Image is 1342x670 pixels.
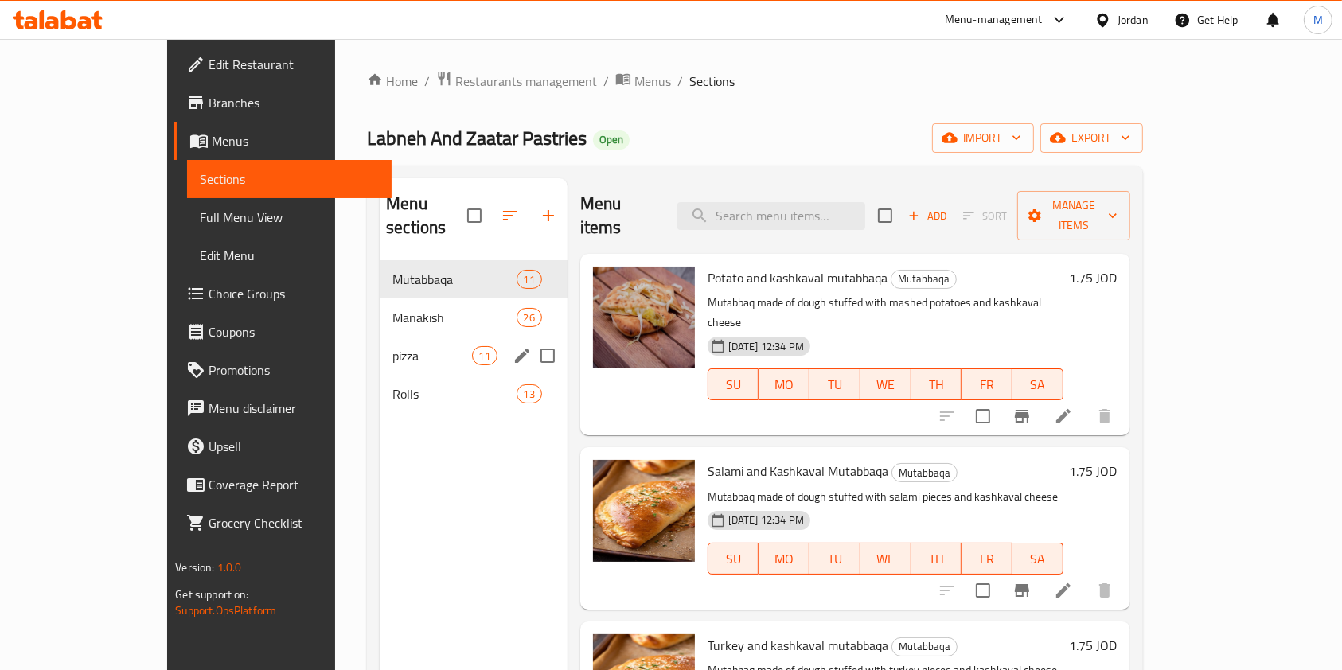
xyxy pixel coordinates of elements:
a: Menus [615,71,671,92]
span: Select section first [953,204,1017,228]
a: Coverage Report [174,465,392,504]
span: Upsell [209,437,379,456]
a: Support.OpsPlatform [175,600,276,621]
span: import [945,128,1021,148]
span: Coverage Report [209,475,379,494]
button: MO [759,368,809,400]
button: SU [708,543,759,575]
a: Coupons [174,313,392,351]
a: Menus [174,122,392,160]
span: FR [968,547,1006,571]
span: SU [715,373,753,396]
span: TH [918,547,956,571]
span: Turkey and kashkaval mutabbaqa [708,633,888,657]
span: Mutabbaqa [892,464,957,482]
span: Mutabbaqa [891,270,956,288]
a: Edit menu item [1054,581,1073,600]
span: Add [906,207,949,225]
span: Menu disclaimer [209,399,379,418]
a: Edit Menu [187,236,392,275]
a: Full Menu View [187,198,392,236]
button: import [932,123,1034,153]
button: TU [809,368,860,400]
span: TU [816,547,854,571]
input: search [677,202,865,230]
span: Select section [868,199,902,232]
div: Manakish [392,308,516,327]
span: TH [918,373,956,396]
span: Select to update [966,399,1000,433]
a: Menu disclaimer [174,389,392,427]
button: SA [1012,543,1063,575]
button: delete [1086,571,1124,610]
span: Select to update [966,574,1000,607]
h6: 1.75 JOD [1070,634,1118,656]
span: Menus [634,72,671,91]
span: Menus [212,131,379,150]
div: items [517,270,542,289]
div: Mutabbaqa11 [380,260,568,298]
button: SU [708,368,759,400]
span: 11 [473,349,497,364]
nav: Menu sections [380,254,568,419]
button: delete [1086,397,1124,435]
a: Grocery Checklist [174,504,392,542]
span: pizza [392,346,471,365]
span: Edit Menu [200,246,379,265]
span: Manage items [1030,196,1118,236]
span: SU [715,547,753,571]
button: TU [809,543,860,575]
button: FR [962,543,1012,575]
span: Rolls [392,384,516,403]
span: Mutabbaqa [892,637,957,656]
button: Branch-specific-item [1003,571,1041,610]
a: Edit menu item [1054,407,1073,426]
span: Choice Groups [209,284,379,303]
button: Branch-specific-item [1003,397,1041,435]
button: Add [902,204,953,228]
a: Choice Groups [174,275,392,313]
span: [DATE] 12:34 PM [722,512,810,528]
span: Open [593,133,630,146]
span: Branches [209,93,379,112]
div: Open [593,130,630,150]
span: 26 [517,310,541,325]
span: [DATE] 12:34 PM [722,339,810,354]
a: Home [367,72,418,91]
button: Manage items [1017,191,1130,240]
span: Coupons [209,322,379,341]
li: / [603,72,609,91]
span: Grocery Checklist [209,513,379,532]
span: Full Menu View [200,208,379,227]
button: FR [962,368,1012,400]
button: SA [1012,368,1063,400]
p: Mutabbaq made of dough stuffed with salami pieces and kashkaval cheese [708,487,1063,507]
span: SA [1019,547,1057,571]
span: Restaurants management [455,72,597,91]
span: Sections [689,72,735,91]
span: MO [765,373,803,396]
button: WE [860,543,911,575]
a: Branches [174,84,392,122]
button: TH [911,368,962,400]
a: Promotions [174,351,392,389]
div: Mutabbaqa [891,270,957,289]
span: Sections [200,169,379,189]
img: Potato and kashkaval mutabbaqa [593,267,695,368]
span: Promotions [209,360,379,380]
div: items [472,346,497,365]
span: Salami and Kashkaval Mutabbaqa [708,459,888,483]
a: Restaurants management [436,71,597,92]
p: Mutabbaq made of dough stuffed with mashed potatoes and kashkaval cheese [708,293,1063,333]
h2: Menu items [580,192,658,240]
button: export [1040,123,1143,153]
span: Get support on: [175,584,248,605]
span: Mutabbaqa [392,270,516,289]
span: Add item [902,204,953,228]
button: TH [911,543,962,575]
button: edit [510,344,534,368]
div: pizza11edit [380,337,568,375]
h6: 1.75 JOD [1070,460,1118,482]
